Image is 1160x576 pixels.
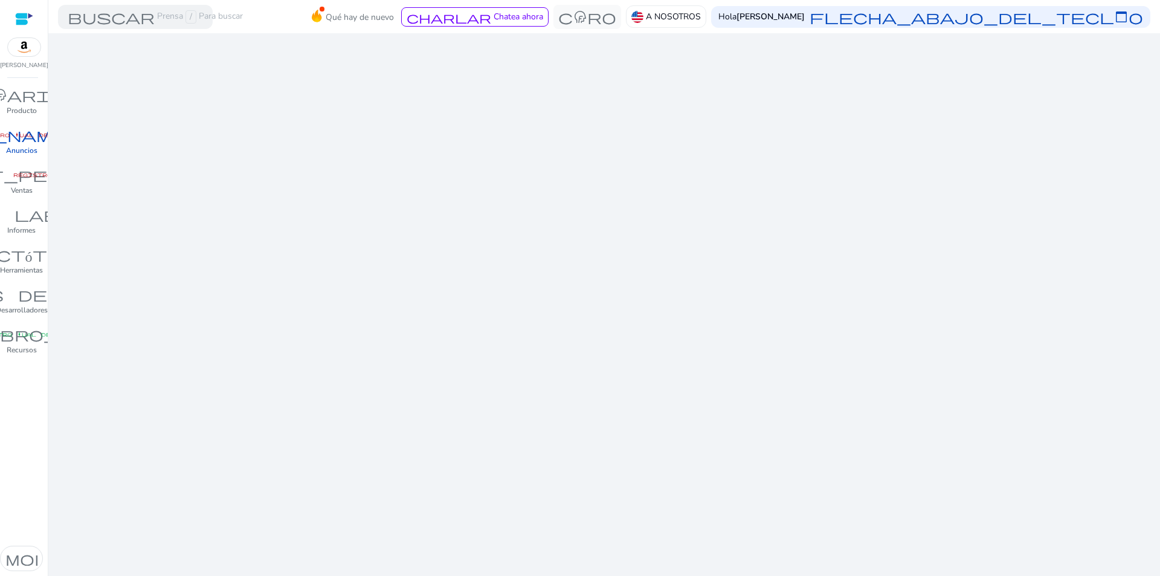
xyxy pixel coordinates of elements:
font: [PERSON_NAME] [736,11,805,22]
font: charlar [407,10,491,25]
font: buscar [68,8,155,25]
button: charlarChatea ahora [401,7,549,27]
font: registro manual de fibra [13,172,120,178]
button: centro [553,5,621,29]
font: Recursos [7,345,37,355]
font: A NOSOTROS [646,11,701,22]
font: Anuncios [6,146,37,155]
img: amazon.svg [8,38,40,56]
font: flecha_abajo_del_teclado [810,8,1143,25]
font: centro [558,8,616,25]
font: / [190,11,192,22]
font: Para buscar [199,10,243,22]
font: Producto [7,106,37,115]
font: Ventas [11,186,33,195]
font: Informes [7,225,36,235]
img: us.svg [631,11,643,23]
font: Chatea ahora [494,11,543,22]
font: modo oscuro [5,550,165,567]
font: Hola [718,11,736,22]
font: Prensa [157,10,183,22]
font: Qué hay de nuevo [326,11,394,23]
